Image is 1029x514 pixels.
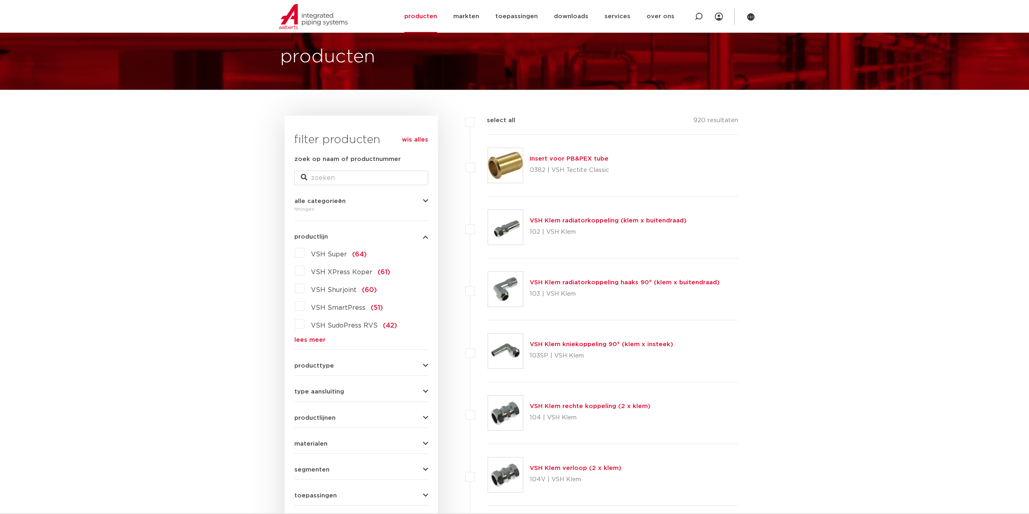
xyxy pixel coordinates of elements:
input: zoeken [294,171,428,185]
button: productlijn [294,234,428,240]
button: productlijnen [294,415,428,421]
a: VSH Klem rechte koppeling (2 x klem) [530,403,651,409]
p: 102 | VSH Klem [530,226,687,239]
h1: producten [280,44,375,70]
a: wis alles [402,135,428,145]
a: lees meer [294,337,428,343]
span: producttype [294,363,334,369]
img: Thumbnail for VSH Klem verloop (2 x klem) [488,457,523,492]
button: materialen [294,441,428,447]
span: (51) [371,305,383,311]
p: 103 | VSH Klem [530,288,720,300]
p: 920 resultaten [693,116,738,128]
span: VSH XPress Koper [311,269,372,275]
span: (60) [362,287,377,293]
span: productlijnen [294,415,336,421]
span: materialen [294,441,328,447]
a: VSH Klem radiatorkoppeling haaks 90° (klem x buitendraad) [530,279,720,286]
span: (42) [383,322,397,329]
span: type aansluiting [294,389,344,395]
button: toepassingen [294,493,428,499]
label: select all [475,116,515,125]
a: VSH Klem kniekoppeling 90° (klem x insteek) [530,341,673,347]
span: VSH Shurjoint [311,287,357,293]
a: Insert voor PB&PEX tube [530,156,609,162]
img: Thumbnail for Insert voor PB&PEX tube [488,148,523,183]
span: VSH Super [311,251,347,258]
span: VSH SudoPress RVS [311,322,378,329]
span: (61) [378,269,390,275]
img: Thumbnail for VSH Klem kniekoppeling 90° (klem x insteek) [488,334,523,368]
p: 0382 | VSH Tectite Classic [530,164,609,177]
span: segmenten [294,467,330,473]
p: 104V | VSH Klem [530,473,621,486]
img: Thumbnail for VSH Klem radiatorkoppeling haaks 90° (klem x buitendraad) [488,272,523,307]
button: type aansluiting [294,389,428,395]
span: VSH SmartPress [311,305,366,311]
a: VSH Klem radiatorkoppeling (klem x buitendraad) [530,218,687,224]
a: VSH Klem verloop (2 x klem) [530,465,621,471]
span: (64) [352,251,367,258]
button: producttype [294,363,428,369]
label: zoek op naam of productnummer [294,154,401,164]
h3: filter producten [294,132,428,148]
div: fittingen [294,204,428,214]
span: alle categorieën [294,198,346,204]
span: productlijn [294,234,328,240]
p: 104 | VSH Klem [530,411,651,424]
img: Thumbnail for VSH Klem rechte koppeling (2 x klem) [488,396,523,430]
button: segmenten [294,467,428,473]
p: 103SP | VSH Klem [530,349,673,362]
img: Thumbnail for VSH Klem radiatorkoppeling (klem x buitendraad) [488,210,523,245]
button: alle categorieën [294,198,428,204]
span: toepassingen [294,493,337,499]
